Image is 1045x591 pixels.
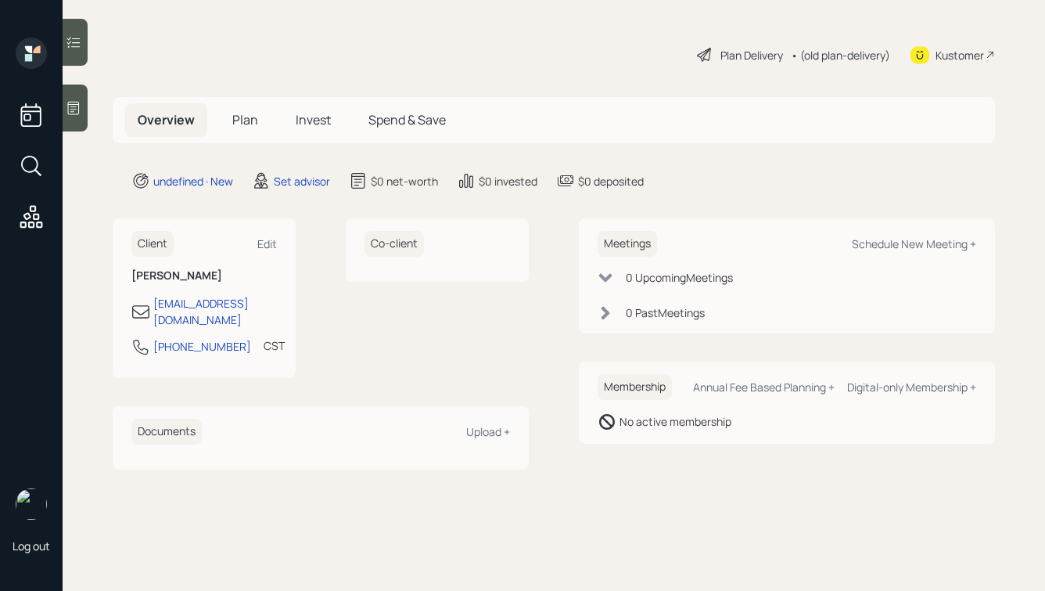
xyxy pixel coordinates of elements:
[153,295,277,328] div: [EMAIL_ADDRESS][DOMAIN_NAME]
[852,236,976,251] div: Schedule New Meeting +
[13,539,50,553] div: Log out
[578,173,644,189] div: $0 deposited
[720,47,783,63] div: Plan Delivery
[598,374,672,400] h6: Membership
[131,231,174,257] h6: Client
[16,488,47,520] img: hunter_neumayer.jpg
[364,231,424,257] h6: Co-client
[274,173,330,189] div: Set advisor
[791,47,890,63] div: • (old plan-delivery)
[598,231,657,257] h6: Meetings
[153,338,251,355] div: [PHONE_NUMBER]
[131,419,202,445] h6: Documents
[479,173,537,189] div: $0 invested
[935,47,984,63] div: Kustomer
[131,269,277,283] h6: [PERSON_NAME]
[257,236,277,251] div: Edit
[153,173,233,189] div: undefined · New
[626,269,733,286] div: 0 Upcoming Meeting s
[619,413,731,430] div: No active membership
[466,424,510,439] div: Upload +
[371,173,438,189] div: $0 net-worth
[296,111,331,128] span: Invest
[264,337,285,354] div: CST
[693,380,835,395] div: Annual Fee Based Planning +
[368,111,446,128] span: Spend & Save
[847,380,976,395] div: Digital-only Membership +
[626,305,705,321] div: 0 Past Meeting s
[138,111,195,128] span: Overview
[232,111,258,128] span: Plan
